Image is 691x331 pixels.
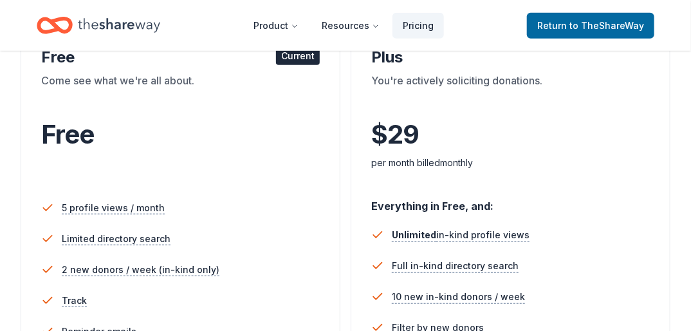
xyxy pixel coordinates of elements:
span: Return [537,18,644,33]
span: Unlimited [392,229,436,240]
a: Home [37,10,160,41]
div: Everything in Free, and: [371,187,650,214]
span: Limited directory search [62,231,170,247]
span: to TheShareWay [569,20,644,31]
div: Plus [371,47,650,68]
span: 2 new donors / week (in-kind only) [62,262,219,278]
div: Come see what we're all about. [41,73,320,109]
span: $ 29 [371,117,419,153]
span: Free [41,118,94,150]
div: Free [41,47,320,68]
a: Returnto TheShareWay [527,13,654,39]
div: You're actively soliciting donations. [371,73,650,109]
span: Full in-kind directory search [392,258,519,274]
span: 10 new in-kind donors / week [392,289,525,305]
div: Current [276,47,320,65]
span: Track [62,293,87,308]
button: Product [243,13,309,39]
div: per month billed monthly [371,155,650,171]
a: Pricing [392,13,444,39]
nav: Main [243,10,444,41]
button: Resources [311,13,390,39]
span: in-kind profile views [392,229,530,240]
span: 5 profile views / month [62,200,165,216]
